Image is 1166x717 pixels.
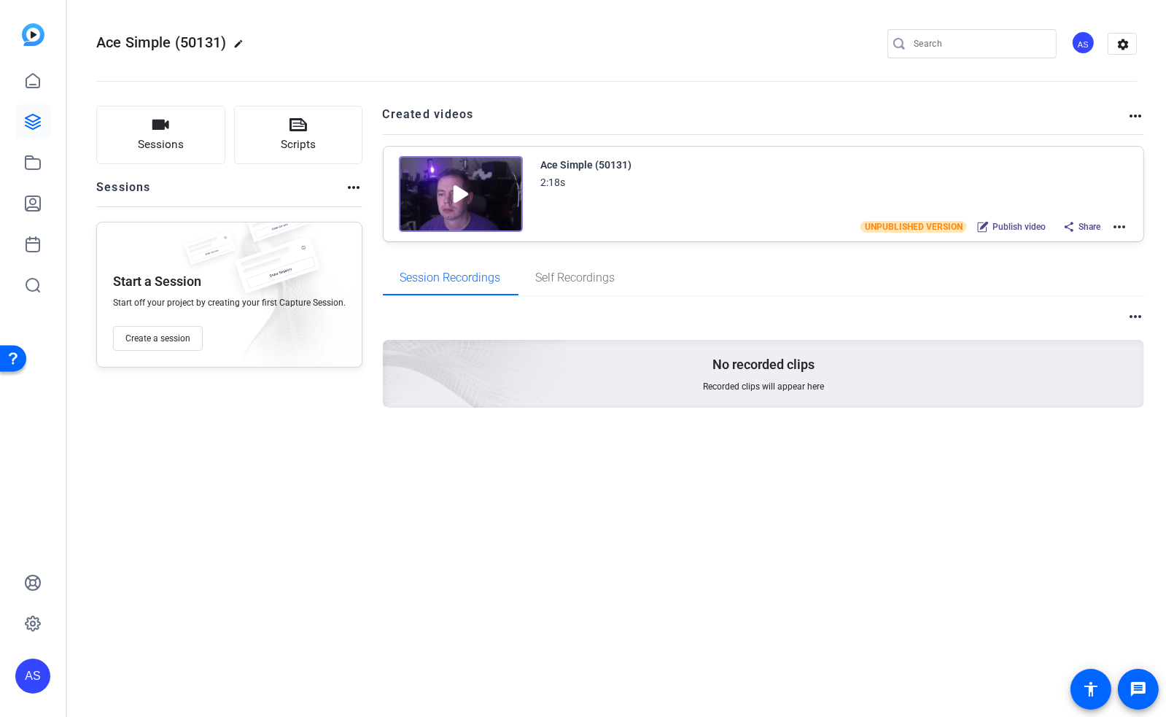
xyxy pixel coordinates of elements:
[1082,681,1100,698] mat-icon: accessibility
[96,106,225,164] button: Sessions
[234,39,252,56] mat-icon: edit
[1071,31,1095,55] div: AS
[125,333,190,344] span: Create a session
[1127,107,1144,125] mat-icon: more_horiz
[219,196,567,513] img: embarkstudio-empty-session.png
[860,221,967,233] span: UNPUBLISHED VERSION
[383,106,1127,134] h2: Created videos
[1111,218,1128,236] mat-icon: more_horiz
[96,179,151,206] h2: Sessions
[345,179,362,196] mat-icon: more_horiz
[237,201,317,254] img: fake-session.png
[138,136,184,153] span: Sessions
[113,326,203,351] button: Create a session
[113,273,201,290] p: Start a Session
[1130,681,1147,698] mat-icon: message
[1071,31,1097,56] ngx-avatar: Arthur Scott
[1108,34,1138,55] mat-icon: settings
[400,272,501,284] span: Session Recordings
[96,34,227,51] span: Ace Simple (50131)
[234,106,363,164] button: Scripts
[22,23,44,46] img: blue-gradient.svg
[1127,308,1144,325] mat-icon: more_horiz
[399,156,523,232] img: Creator Project Thumbnail
[541,174,566,191] div: 2:18s
[992,221,1046,233] span: Publish video
[113,297,346,309] span: Start off your project by creating your first Capture Session.
[712,356,815,373] p: No recorded clips
[536,272,615,284] span: Self Recordings
[281,136,316,153] span: Scripts
[177,231,243,274] img: fake-session.png
[15,659,50,694] div: AS
[222,237,332,309] img: fake-session.png
[914,35,1045,53] input: Search
[703,381,824,392] span: Recorded clips will appear here
[541,156,632,174] div: Ace Simple (50131)
[213,218,354,374] img: embarkstudio-empty-session.png
[1078,221,1100,233] span: Share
